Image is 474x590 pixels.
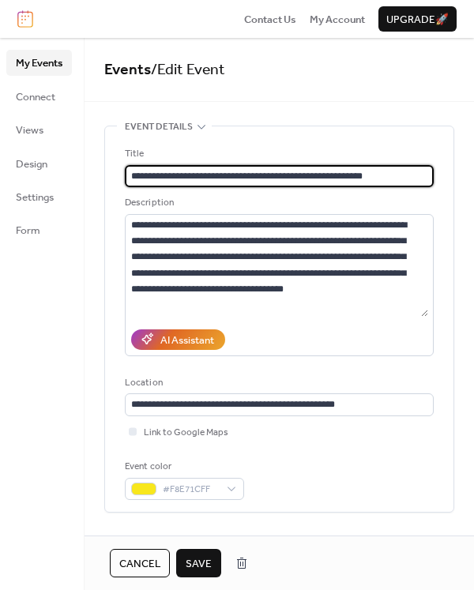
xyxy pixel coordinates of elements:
[125,146,431,162] div: Title
[6,50,72,75] a: My Events
[310,11,365,27] a: My Account
[110,549,170,577] button: Cancel
[125,375,431,391] div: Location
[125,119,193,135] span: Event details
[160,333,214,348] div: AI Assistant
[6,184,72,209] a: Settings
[244,11,296,27] a: Contact Us
[131,329,225,350] button: AI Assistant
[6,217,72,242] a: Form
[6,117,72,142] a: Views
[16,156,47,172] span: Design
[386,12,449,28] span: Upgrade 🚀
[163,482,219,498] span: #F8E71CFF
[6,151,72,176] a: Design
[16,89,55,105] span: Connect
[119,556,160,572] span: Cancel
[16,223,40,239] span: Form
[378,6,457,32] button: Upgrade🚀
[144,425,228,441] span: Link to Google Maps
[16,190,54,205] span: Settings
[176,549,221,577] button: Save
[186,556,212,572] span: Save
[151,55,225,85] span: / Edit Event
[125,195,431,211] div: Description
[16,122,43,138] span: Views
[310,12,365,28] span: My Account
[104,55,151,85] a: Events
[16,55,62,71] span: My Events
[6,84,72,109] a: Connect
[125,532,192,547] span: Date and time
[125,459,241,475] div: Event color
[244,12,296,28] span: Contact Us
[17,10,33,28] img: logo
